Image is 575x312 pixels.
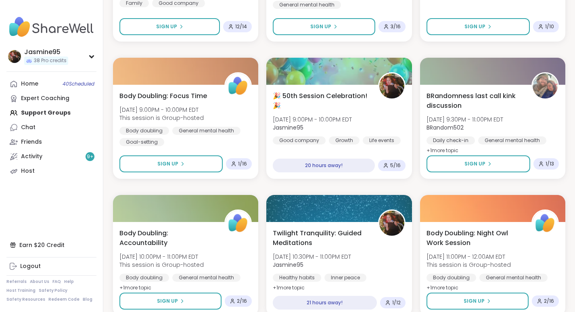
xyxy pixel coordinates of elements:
[546,161,554,167] span: 1 / 13
[478,136,546,144] div: General mental health
[533,73,558,98] img: BRandom502
[6,238,96,252] div: Earn $20 Credit
[172,274,240,282] div: General mental health
[324,274,366,282] div: Inner peace
[379,211,404,236] img: Jasmine95
[119,18,220,35] button: Sign Up
[427,228,523,248] span: Body Doubling: Night Owl Work Session
[6,149,96,164] a: Activity9+
[172,127,240,135] div: General mental health
[464,160,485,168] span: Sign Up
[391,23,401,30] span: 3 / 16
[427,115,503,124] span: [DATE] 9:30PM - 11:00PM EDT
[273,115,352,124] span: [DATE] 9:00PM - 10:00PM EDT
[21,138,42,146] div: Friends
[21,124,36,132] div: Chat
[273,136,326,144] div: Good company
[479,274,548,282] div: General mental health
[34,57,67,64] span: 38 Pro credits
[6,279,27,285] a: Referrals
[273,261,303,269] b: Jasmine95
[226,73,251,98] img: ShareWell
[464,23,485,30] span: Sign Up
[273,274,321,282] div: Healthy habits
[6,77,96,91] a: Home40Scheduled
[273,124,303,132] b: Jasmine95
[310,23,331,30] span: Sign Up
[235,23,247,30] span: 12 / 14
[21,94,69,103] div: Expert Coaching
[533,211,558,236] img: ShareWell
[87,153,94,160] span: 9 +
[6,120,96,135] a: Chat
[119,228,215,248] span: Body Doubling: Accountability
[273,159,374,172] div: 20 hours away!
[390,162,401,169] span: 5 / 16
[273,253,351,261] span: [DATE] 10:30PM - 11:00PM EDT
[119,106,204,114] span: [DATE] 9:00PM - 10:00PM EDT
[464,297,485,305] span: Sign Up
[273,91,369,111] span: 🎉 50th Session Celebration! 🎉
[6,135,96,149] a: Friends
[83,297,92,302] a: Blog
[39,288,67,293] a: Safety Policy
[157,297,178,305] span: Sign Up
[545,23,554,30] span: 1 / 10
[427,91,523,111] span: BRandomness last call kink discussion
[119,138,164,146] div: Goal-setting
[119,155,223,172] button: Sign Up
[156,23,177,30] span: Sign Up
[226,211,251,236] img: ShareWell
[6,288,36,293] a: Host Training
[273,228,369,248] span: Twilight Tranquility: Guided Meditations
[273,18,375,35] button: Sign Up
[157,160,178,168] span: Sign Up
[119,114,204,122] span: This session is Group-hosted
[238,161,247,167] span: 1 / 16
[427,155,530,172] button: Sign Up
[6,91,96,106] a: Expert Coaching
[63,81,94,87] span: 40 Scheduled
[6,259,96,274] a: Logout
[427,261,511,269] span: This session is Group-hosted
[24,48,68,57] div: Jasmine95
[8,50,21,63] img: Jasmine95
[30,279,49,285] a: About Us
[6,164,96,178] a: Host
[119,293,222,310] button: Sign Up
[119,261,204,269] span: This session is Group-hosted
[237,298,247,304] span: 2 / 16
[329,136,360,144] div: Growth
[52,279,61,285] a: FAQ
[6,13,96,41] img: ShareWell Nav Logo
[363,136,401,144] div: Life events
[119,253,204,261] span: [DATE] 10:00PM - 11:00PM EDT
[427,274,476,282] div: Body doubling
[273,296,376,310] div: 21 hours away!
[379,73,404,98] img: Jasmine95
[392,299,401,306] span: 1 / 12
[427,136,475,144] div: Daily check-in
[119,274,169,282] div: Body doubling
[64,279,74,285] a: Help
[48,297,79,302] a: Redeem Code
[427,253,511,261] span: [DATE] 11:00PM - 12:00AM EDT
[427,293,529,310] button: Sign Up
[21,80,38,88] div: Home
[119,127,169,135] div: Body doubling
[20,262,41,270] div: Logout
[21,167,35,175] div: Host
[544,298,554,304] span: 2 / 16
[119,91,207,101] span: Body Doubling: Focus Time
[21,153,42,161] div: Activity
[427,124,464,132] b: BRandom502
[273,1,341,9] div: General mental health
[6,297,45,302] a: Safety Resources
[427,18,530,35] button: Sign Up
